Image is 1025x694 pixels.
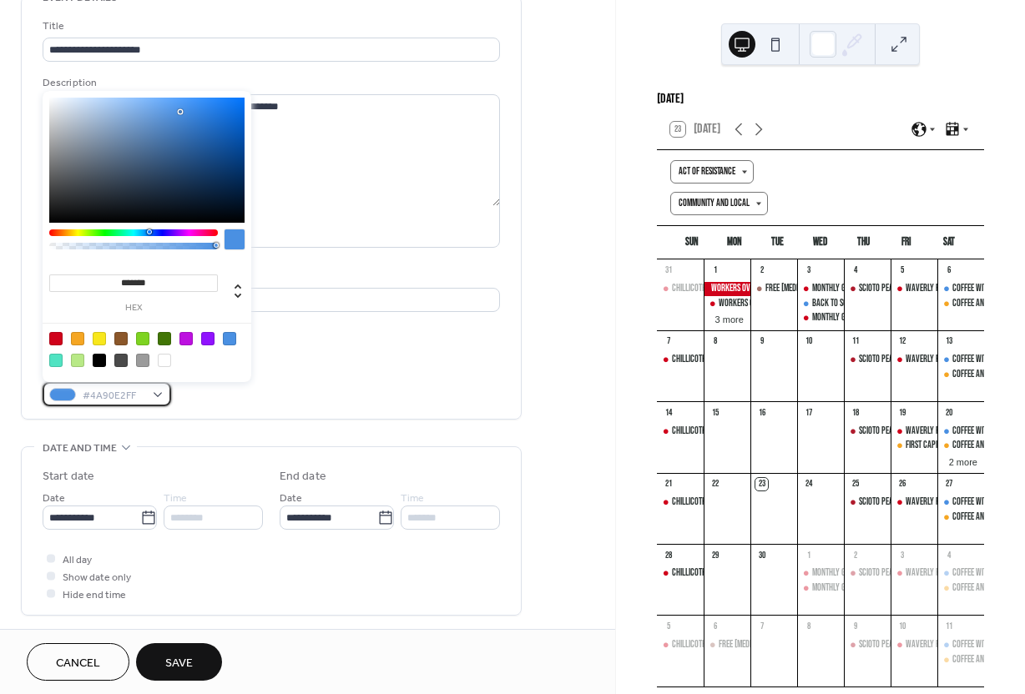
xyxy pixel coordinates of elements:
[844,566,891,581] div: Scioto Peace and Justice Protest for Palestine
[672,425,811,439] div: Chillicothe Protests Every [DATE] Morning
[937,439,984,453] div: Coffee and Talk with First Capital Pride
[709,311,750,325] button: 3 more
[201,332,215,345] div: #9013FE
[896,549,908,561] div: 3
[844,282,891,296] div: Scioto Peace and Justice Protest for Palestine
[83,387,144,405] span: #4A90E2FF
[179,332,193,345] div: #BD10E0
[844,638,891,652] div: Scioto Peace and Justice Protest for Palestine
[662,620,674,632] div: 5
[709,620,721,632] div: 6
[942,454,984,468] button: 2 more
[755,620,768,632] div: 7
[136,354,149,367] div: #9B9B9B
[63,586,126,604] span: Hide end time
[937,353,984,367] div: Coffee with the Dems (Scioto County)
[797,566,844,581] div: Monthly Group Meeting (5pm)
[802,549,815,561] div: 1
[844,495,891,510] div: Scioto Peace and Justice Protest for Palestine
[750,282,797,296] div: Free HIV Testing
[136,332,149,345] div: #7ED321
[670,226,713,259] div: Sun
[56,655,100,672] span: Cancel
[158,332,171,345] div: #417505
[891,353,937,367] div: Waverly Protest Every Friday
[63,569,131,586] span: Show date only
[71,332,84,345] div: #F5A623
[849,264,861,277] div: 4
[849,478,861,490] div: 25
[158,354,171,367] div: #FFFFFF
[937,495,984,510] div: Coffee with the Dems (Scioto County)
[906,638,1003,652] div: Waverly Protest Every [DATE]
[849,549,861,561] div: 2
[842,226,885,259] div: Thu
[657,425,704,439] div: Chillicothe Protests Every Sunday Morning
[896,264,908,277] div: 5
[942,335,955,348] div: 13
[937,425,984,439] div: Coffee with the Dems (Scioto County)
[797,297,844,311] div: Back to School With HB 8 Virtual Workshop
[709,335,721,348] div: 8
[812,566,909,581] div: Monthly Group Meeting (5pm)
[657,89,984,109] div: [DATE]
[937,510,984,525] div: Coffee and Talk with First Capital Pride
[704,297,750,311] div: Workers Over Billionaires Clermont County
[63,551,92,569] span: All day
[906,353,1003,367] div: Waverly Protest Every [DATE]
[755,478,768,490] div: 23
[43,490,65,507] span: Date
[765,282,855,296] div: Free [MEDICAL_DATA] Testing
[672,353,811,367] div: Chillicothe Protests Every [DATE] Morning
[755,264,768,277] div: 2
[114,354,128,367] div: #4A4A4A
[797,311,844,325] div: Monthly Group Meeting (8pm)
[27,643,129,681] button: Cancel
[49,304,218,313] label: hex
[942,549,955,561] div: 4
[942,264,955,277] div: 6
[93,354,106,367] div: #000000
[704,638,750,652] div: Free HIV Testing
[49,354,63,367] div: #50E3C2
[662,264,674,277] div: 31
[165,655,193,672] span: Save
[849,620,861,632] div: 9
[662,478,674,490] div: 21
[704,282,750,296] div: Workers over Billionaires Protests
[756,226,799,259] div: Tue
[896,335,908,348] div: 12
[896,620,908,632] div: 10
[280,468,326,485] div: End date
[906,566,1003,581] div: Waverly Protest Every [DATE]
[942,620,955,632] div: 11
[896,478,908,490] div: 26
[43,440,117,457] span: Date and time
[891,638,937,652] div: Waverly Protest Every Friday
[49,332,63,345] div: #D0021B
[885,226,927,259] div: Fri
[713,226,755,259] div: Mon
[849,406,861,419] div: 18
[937,638,984,652] div: Coffee with the Dems (Scioto County)
[937,297,984,311] div: Coffee and Talk with First Capital Pride
[164,490,187,507] span: Time
[802,335,815,348] div: 10
[719,297,869,311] div: Workers Over Billionaires [GEOGRAPHIC_DATA]
[672,638,811,652] div: Chillicothe Protests Every [DATE] Morning
[93,332,106,345] div: #F8E71C
[937,566,984,581] div: Coffee with the Dems (Scioto County)
[937,282,984,296] div: Coffee with the Dems (Scioto County)
[662,549,674,561] div: 28
[891,282,937,296] div: Waverly Protest Every Friday
[896,406,908,419] div: 19
[43,18,497,35] div: Title
[797,581,844,596] div: Monthly Group Meeting (8pm)
[802,478,815,490] div: 24
[755,549,768,561] div: 30
[709,406,721,419] div: 15
[755,335,768,348] div: 9
[937,368,984,382] div: Coffee and Talk with First Capital Pride
[43,74,497,92] div: Description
